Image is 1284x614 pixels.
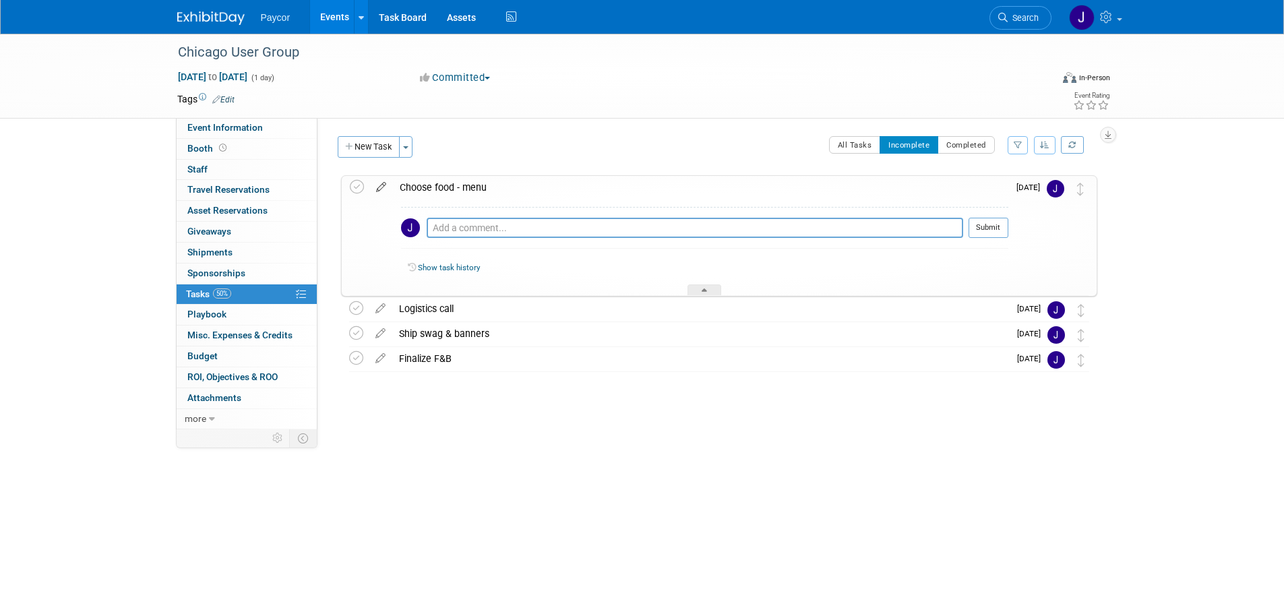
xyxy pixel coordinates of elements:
[989,6,1051,30] a: Search
[212,95,235,104] a: Edit
[266,429,290,447] td: Personalize Event Tab Strip
[187,247,233,257] span: Shipments
[177,264,317,284] a: Sponsorships
[206,71,219,82] span: to
[187,330,293,340] span: Misc. Expenses & Credits
[1063,72,1076,83] img: Format-Inperson.png
[1078,329,1084,342] i: Move task
[1078,354,1084,367] i: Move task
[187,122,263,133] span: Event Information
[213,288,231,299] span: 50%
[177,326,317,346] a: Misc. Expenses & Credits
[392,347,1009,370] div: Finalize F&B
[1017,354,1047,363] span: [DATE]
[1061,136,1084,154] a: Refresh
[289,429,317,447] td: Toggle Event Tabs
[177,118,317,138] a: Event Information
[369,303,392,315] a: edit
[177,305,317,325] a: Playbook
[185,413,206,424] span: more
[187,164,208,175] span: Staff
[969,218,1008,238] button: Submit
[177,92,235,106] td: Tags
[880,136,938,154] button: Incomplete
[187,392,241,403] span: Attachments
[1016,183,1047,192] span: [DATE]
[1047,351,1065,369] img: Jenny Campbell
[1047,301,1065,319] img: Jenny Campbell
[250,73,274,82] span: (1 day)
[177,139,317,159] a: Booth
[1073,92,1109,99] div: Event Rating
[187,268,245,278] span: Sponsorships
[261,12,291,23] span: Paycor
[177,201,317,221] a: Asset Reservations
[187,205,268,216] span: Asset Reservations
[187,309,226,319] span: Playbook
[177,388,317,408] a: Attachments
[418,263,480,272] a: Show task history
[401,218,420,237] img: Jenny Campbell
[1008,13,1039,23] span: Search
[177,160,317,180] a: Staff
[177,346,317,367] a: Budget
[369,181,393,193] a: edit
[187,226,231,237] span: Giveaways
[173,40,1031,65] div: Chicago User Group
[177,71,248,83] span: [DATE] [DATE]
[1077,183,1084,195] i: Move task
[187,143,229,154] span: Booth
[392,297,1009,320] div: Logistics call
[1017,304,1047,313] span: [DATE]
[338,136,400,158] button: New Task
[1047,180,1064,197] img: Jenny Campbell
[1047,326,1065,344] img: Jenny Campbell
[187,350,218,361] span: Budget
[938,136,995,154] button: Completed
[186,288,231,299] span: Tasks
[177,409,317,429] a: more
[177,243,317,263] a: Shipments
[393,176,1008,199] div: Choose food - menu
[1078,304,1084,317] i: Move task
[177,367,317,388] a: ROI, Objectives & ROO
[1069,5,1095,30] img: Jenny Campbell
[177,11,245,25] img: ExhibitDay
[972,70,1111,90] div: Event Format
[829,136,881,154] button: All Tasks
[177,284,317,305] a: Tasks50%
[187,184,270,195] span: Travel Reservations
[177,222,317,242] a: Giveaways
[1017,329,1047,338] span: [DATE]
[177,180,317,200] a: Travel Reservations
[187,371,278,382] span: ROI, Objectives & ROO
[415,71,495,85] button: Committed
[369,352,392,365] a: edit
[1078,73,1110,83] div: In-Person
[216,143,229,153] span: Booth not reserved yet
[369,328,392,340] a: edit
[392,322,1009,345] div: Ship swag & banners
